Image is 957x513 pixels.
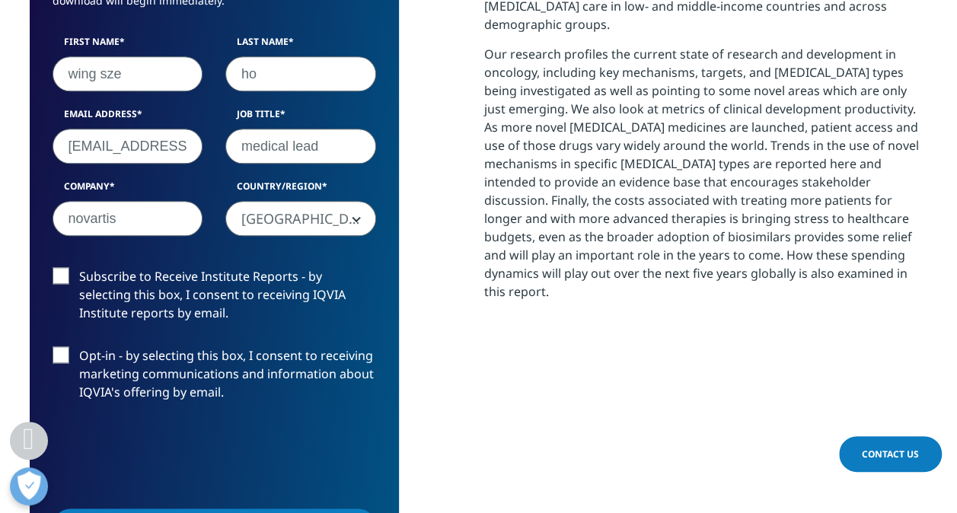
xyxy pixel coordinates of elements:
iframe: reCAPTCHA [53,425,284,485]
span: Contact Us [862,448,919,460]
span: Singapore [226,202,375,237]
label: Opt-in - by selecting this box, I consent to receiving marketing communications and information a... [53,346,376,409]
label: Subscribe to Receive Institute Reports - by selecting this box, I consent to receiving IQVIA Inst... [53,267,376,330]
span: Singapore [225,201,376,236]
label: Country/Region [225,180,376,201]
p: Our research profiles the current state of research and development in oncology, including key me... [484,45,928,312]
a: Contact Us [839,436,942,472]
label: Last Name [225,35,376,56]
label: Job Title [225,107,376,129]
label: Email Address [53,107,203,129]
label: First Name [53,35,203,56]
label: Company [53,180,203,201]
button: Open Preferences [10,467,48,505]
